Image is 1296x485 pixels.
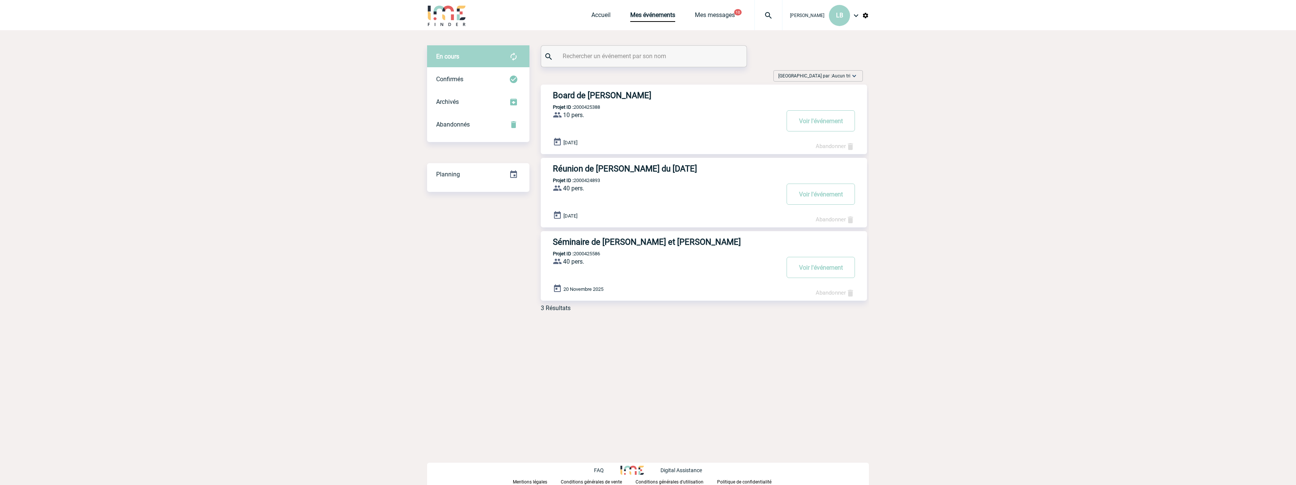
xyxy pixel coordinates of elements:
a: Séminaire de [PERSON_NAME] et [PERSON_NAME] [541,237,867,247]
b: Projet ID : [553,104,574,110]
span: Aucun tri [832,73,850,79]
div: Retrouvez ici tous vos évènements avant confirmation [427,45,529,68]
a: FAQ [594,466,620,473]
span: 20 Novembre 2025 [563,286,603,292]
input: Rechercher un événement par son nom [561,51,729,62]
a: Conditions générales de vente [561,478,636,485]
b: Projet ID : [553,178,574,183]
span: 40 pers. [563,185,584,192]
h3: Séminaire de [PERSON_NAME] et [PERSON_NAME] [553,237,779,247]
a: Mes messages [695,11,735,22]
a: Abandonner [816,216,855,223]
p: FAQ [594,467,604,473]
button: 10 [734,9,742,15]
p: Conditions générales d'utilisation [636,479,704,485]
button: Voir l'événement [787,184,855,205]
a: Abandonner [816,143,855,150]
img: IME-Finder [427,5,466,26]
button: Voir l'événement [787,257,855,278]
img: baseline_expand_more_white_24dp-b.png [850,72,858,80]
span: [DATE] [563,213,577,219]
a: Board de [PERSON_NAME] [541,91,867,100]
span: 10 pers. [563,111,584,119]
span: 40 pers. [563,258,584,265]
a: Mes événements [630,11,675,22]
h3: Réunion de [PERSON_NAME] du [DATE] [553,164,779,173]
a: Accueil [591,11,611,22]
a: Abandonner [816,289,855,296]
p: Conditions générales de vente [561,479,622,485]
button: Voir l'événement [787,110,855,131]
p: 2000425586 [541,251,600,256]
div: 3 Résultats [541,304,571,312]
a: Mentions légales [513,478,561,485]
p: Mentions légales [513,479,547,485]
a: Réunion de [PERSON_NAME] du [DATE] [541,164,867,173]
a: Conditions générales d'utilisation [636,478,717,485]
div: Retrouvez ici tous vos événements annulés [427,113,529,136]
img: http://www.idealmeetingsevents.fr/ [620,466,644,475]
span: LB [836,12,843,19]
span: En cours [436,53,459,60]
p: Politique de confidentialité [717,479,771,485]
b: Projet ID : [553,251,574,256]
span: [PERSON_NAME] [790,13,824,18]
div: Retrouvez ici tous vos événements organisés par date et état d'avancement [427,163,529,186]
span: [GEOGRAPHIC_DATA] par : [778,72,850,80]
p: 2000424893 [541,178,600,183]
a: Planning [427,163,529,185]
p: Digital Assistance [660,467,702,473]
p: 2000425388 [541,104,600,110]
span: Planning [436,171,460,178]
h3: Board de [PERSON_NAME] [553,91,779,100]
span: Abandonnés [436,121,470,128]
span: Confirmés [436,76,463,83]
div: Retrouvez ici tous les événements que vous avez décidé d'archiver [427,91,529,113]
span: Archivés [436,98,459,105]
a: Politique de confidentialité [717,478,784,485]
span: [DATE] [563,140,577,145]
